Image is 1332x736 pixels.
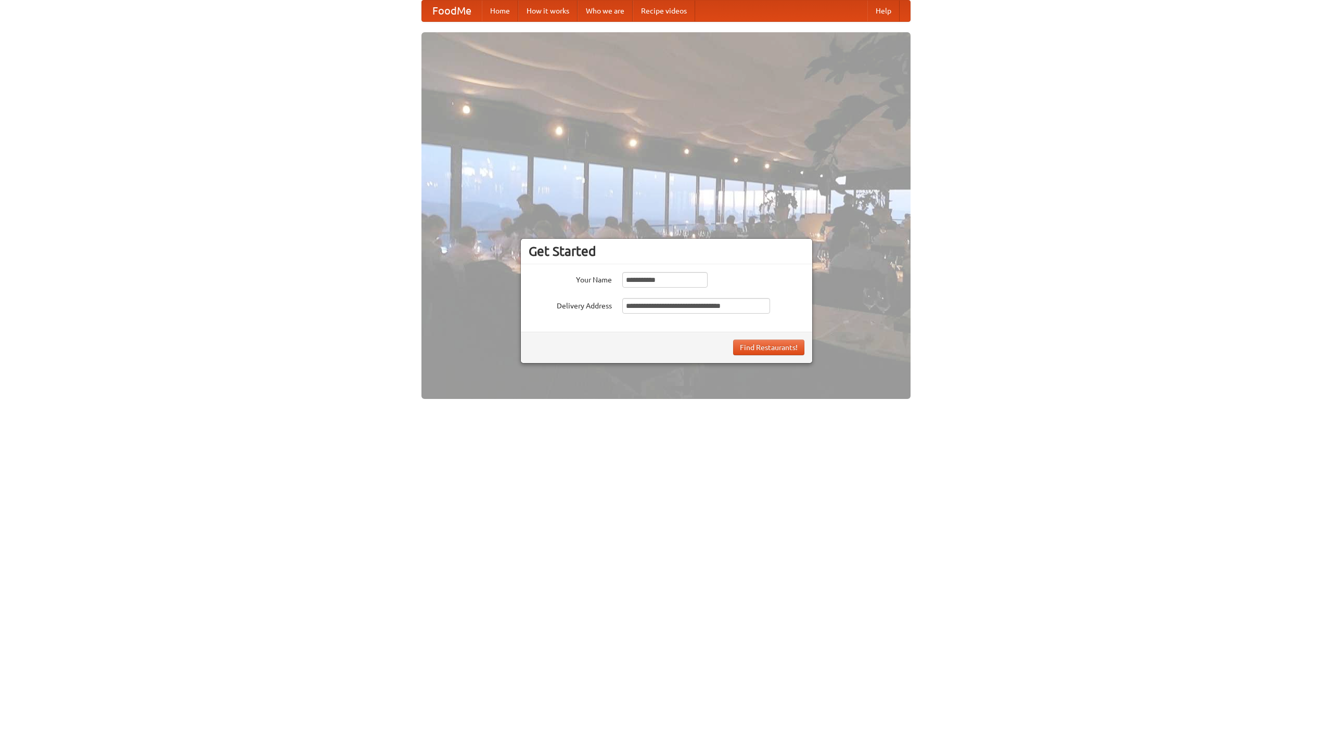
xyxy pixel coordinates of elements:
button: Find Restaurants! [733,340,804,355]
a: How it works [518,1,578,21]
a: Recipe videos [633,1,695,21]
a: Who we are [578,1,633,21]
a: Help [867,1,900,21]
label: Delivery Address [529,298,612,311]
label: Your Name [529,272,612,285]
a: FoodMe [422,1,482,21]
h3: Get Started [529,243,804,259]
a: Home [482,1,518,21]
